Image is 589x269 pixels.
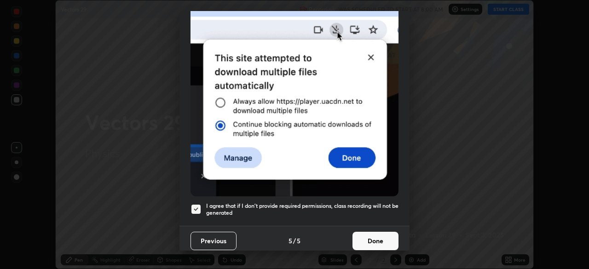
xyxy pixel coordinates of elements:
h5: I agree that if I don't provide required permissions, class recording will not be generated [206,202,398,217]
h4: 5 [289,236,292,246]
button: Previous [191,232,237,250]
h4: 5 [297,236,300,246]
h4: / [293,236,296,246]
button: Done [352,232,398,250]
